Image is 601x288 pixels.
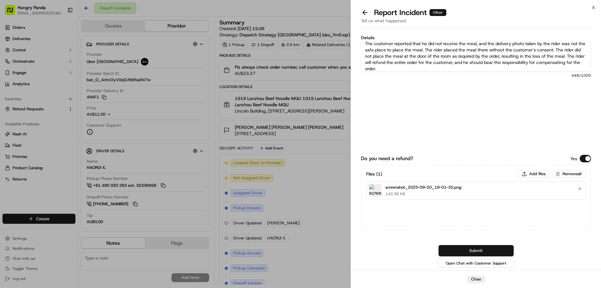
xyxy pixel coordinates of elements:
textarea: The customer reported that he did not receive the meal, and the delivery photo taken by the rider... [361,41,591,72]
label: Details [361,35,591,40]
p: 142.36 KB [385,191,461,197]
p: screenshot_2025-09-20_19-01-32.png [385,184,461,191]
img: screenshot_2025-09-20_19-01-32.png [369,184,382,197]
button: Remove file [575,184,584,193]
div: Other [429,9,446,16]
p: Report Incident [374,8,446,18]
h3: Files ( 1 ) [366,171,382,177]
p: Yes [570,155,577,162]
button: Submit [439,245,514,256]
span: 448 /1000 [361,73,591,78]
div: Tell us what happened [361,18,591,28]
label: Do you need a refund? [361,155,413,162]
button: Removeall [552,170,586,178]
button: Open Chat with Customer Support [439,259,514,268]
button: Close [467,275,485,283]
button: Add files [518,170,550,178]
